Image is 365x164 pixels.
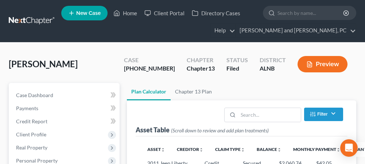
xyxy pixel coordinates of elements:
div: Chapter [187,64,215,73]
div: Chapter [187,56,215,64]
span: Real Property [16,144,47,151]
div: ALNB [260,64,286,73]
a: Help [211,24,235,37]
span: New Case [76,11,101,16]
a: Assetunfold_more [147,147,165,152]
i: unfold_more [241,148,245,152]
i: unfold_more [336,148,341,152]
a: Creditorunfold_more [177,147,203,152]
input: Search... [238,108,300,122]
a: Balanceunfold_more [257,147,281,152]
i: unfold_more [277,148,281,152]
a: Directory Cases [188,7,244,20]
input: Search by name... [277,6,344,20]
div: Filed [226,64,248,73]
span: 13 [208,65,215,72]
span: (Scroll down to review and add plan treatments) [171,127,269,133]
div: Open Intercom Messenger [340,139,358,157]
span: Case Dashboard [16,92,53,98]
a: Home [110,7,141,20]
div: [PHONE_NUMBER] [124,64,175,73]
a: Client Portal [141,7,188,20]
a: Monthly Paymentunfold_more [293,147,341,152]
a: [PERSON_NAME] and [PERSON_NAME], PC [236,24,356,37]
span: Payments [16,105,38,111]
div: Status [226,56,248,64]
a: Case Dashboard [10,89,120,102]
a: Plan Calculator [127,83,171,100]
span: Personal Property [16,157,58,164]
div: Case [124,56,175,64]
span: Client Profile [16,131,46,137]
span: [PERSON_NAME] [9,59,78,69]
button: Filter [304,108,343,121]
div: District [260,56,286,64]
i: unfold_more [199,148,203,152]
i: unfold_more [161,148,165,152]
button: Preview [298,56,347,72]
a: Credit Report [10,115,120,128]
div: Asset Table [136,125,269,134]
a: Claim Typeunfold_more [215,147,245,152]
a: Chapter 13 Plan [171,83,216,100]
span: Credit Report [16,118,47,124]
a: Payments [10,102,120,115]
